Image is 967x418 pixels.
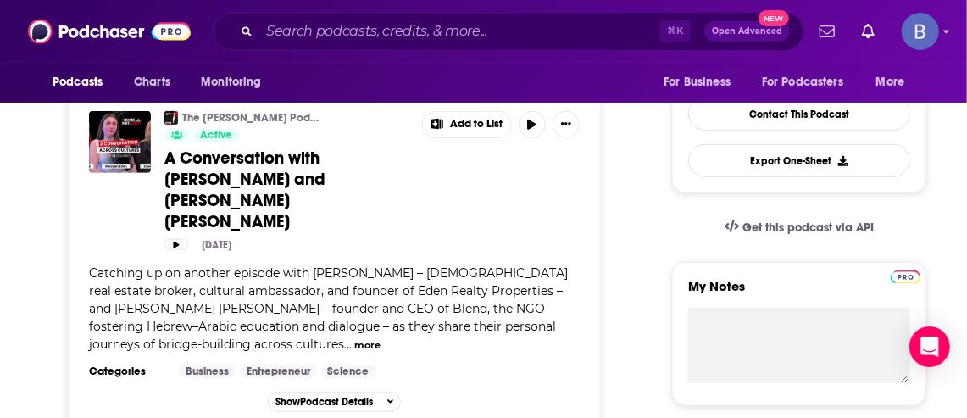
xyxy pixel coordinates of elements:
[268,392,402,412] button: ShowPodcast Details
[89,111,151,173] img: A Conversation with Mayan Eden and Chen Kupperman
[553,111,580,138] button: Show More Button
[855,17,881,46] a: Show notifications dropdown
[688,98,910,131] a: Contact This Podcast
[762,70,843,94] span: For Podcasters
[41,66,125,98] button: open menu
[321,365,376,378] a: Science
[902,13,939,50] span: Logged in as BTallent
[123,66,181,98] a: Charts
[813,17,842,46] a: Show notifications dropdown
[664,70,731,94] span: For Business
[164,148,325,232] span: A Conversation with [PERSON_NAME] and [PERSON_NAME] [PERSON_NAME]
[201,127,233,144] span: Active
[134,70,170,94] span: Charts
[902,13,939,50] button: Show profile menu
[53,70,103,94] span: Podcasts
[189,66,283,98] button: open menu
[891,268,920,284] a: Pro website
[751,66,868,98] button: open menu
[344,337,352,352] span: ...
[711,207,887,248] a: Get this podcast via API
[704,21,790,42] button: Open AdvancedNew
[864,66,926,98] button: open menu
[259,18,659,45] input: Search podcasts, credits, & more...
[202,239,231,251] div: [DATE]
[759,10,789,26] span: New
[423,112,511,137] button: Show More Button
[164,148,410,232] a: A Conversation with [PERSON_NAME] and [PERSON_NAME] [PERSON_NAME]
[659,20,691,42] span: ⌘ K
[688,144,910,177] button: Export One-Sheet
[201,70,261,94] span: Monitoring
[213,12,804,51] div: Search podcasts, credits, & more...
[876,70,905,94] span: More
[354,338,381,353] button: more
[240,365,317,378] a: Entrepreneur
[712,27,782,36] span: Open Advanced
[450,118,503,131] span: Add to List
[891,270,920,284] img: Podchaser Pro
[688,278,910,308] label: My Notes
[902,13,939,50] img: User Profile
[275,396,374,408] span: Show Podcast Details
[194,129,240,142] a: Active
[164,111,178,125] img: The Michael Peres Podcast
[28,15,191,47] img: Podchaser - Follow, Share and Rate Podcasts
[182,111,322,125] a: The [PERSON_NAME] Podcast
[179,365,236,378] a: Business
[89,265,568,352] span: Catching up on another episode with [PERSON_NAME] – [DEMOGRAPHIC_DATA] real estate broker, cultur...
[742,220,874,235] span: Get this podcast via API
[89,365,165,378] h3: Categories
[909,326,950,367] div: Open Intercom Messenger
[652,66,752,98] button: open menu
